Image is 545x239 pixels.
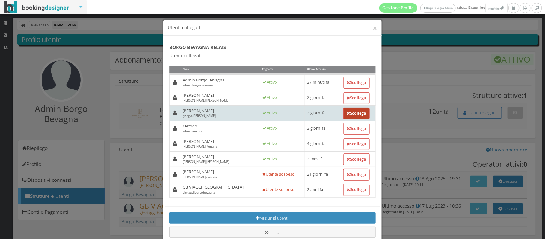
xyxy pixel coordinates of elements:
[180,66,260,73] div: Nome
[262,126,302,131] h5: Attivo
[183,190,215,195] small: gbviaggi.borgobevagna
[183,108,258,118] h5: [PERSON_NAME]
[305,66,337,73] div: Ultimo accesso
[343,138,370,150] button: Scollega
[262,172,302,177] h5: Utente sospeso
[307,157,335,161] h5: 2 mesi fa
[307,126,335,131] h5: 3 giorni fa
[343,77,370,89] button: Scollega
[262,187,302,192] h5: Utente sospeso
[343,92,370,104] button: Scollega
[307,187,335,192] h5: 2 anni fa
[183,98,230,103] small: [PERSON_NAME].[PERSON_NAME]
[168,25,377,31] h4: Utenti collegati
[183,139,258,149] h5: [PERSON_NAME]
[183,169,258,179] h5: [PERSON_NAME]
[486,3,507,13] button: Notifiche
[343,123,370,135] button: Scollega
[373,24,377,32] button: ×
[260,66,305,73] div: Cognome
[262,95,302,100] h5: Attivo
[307,141,335,146] h5: 4 giorni fa
[183,154,258,164] h5: [PERSON_NAME]
[343,169,370,180] button: Scollega
[343,153,370,165] button: Scollega
[4,1,69,13] img: BookingDesigner.com
[307,80,335,85] h5: 37 minuti fa
[169,212,376,224] button: Aggiungi utenti
[183,83,213,87] small: admin.borgobevagna
[262,80,302,85] h5: Attivo
[379,3,509,13] span: sabato, 13 settembre
[183,114,216,118] small: giorgia.[PERSON_NAME]
[183,185,258,194] h5: GB VIAGGI [GEOGRAPHIC_DATA]
[262,141,302,146] h5: Attivo
[183,160,230,164] small: [PERSON_NAME].[PERSON_NAME]
[307,95,335,100] h5: 2 giorni fa
[183,93,258,103] h5: [PERSON_NAME]
[343,108,370,119] button: Scollega
[169,227,376,238] button: Chiudi
[183,78,258,87] h5: Admin Borgo Bevagna
[307,111,335,115] h5: 2 giorni fa
[183,129,204,133] small: admin.metodo
[183,175,218,179] small: [PERSON_NAME].distratis
[379,3,418,13] a: Gestione Profilo
[183,124,258,133] h5: Metodo
[262,157,302,161] h5: Attivo
[262,111,302,115] h5: Attivo
[343,184,370,196] button: Scollega
[183,144,217,149] small: [PERSON_NAME].fontana
[169,53,376,58] h4: Utenti collegati:
[420,4,456,13] a: Borgo Bevagna Admin
[307,172,335,177] h5: 21 giorni fa
[169,44,226,50] b: BORGO BEVAGNA RELAIS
